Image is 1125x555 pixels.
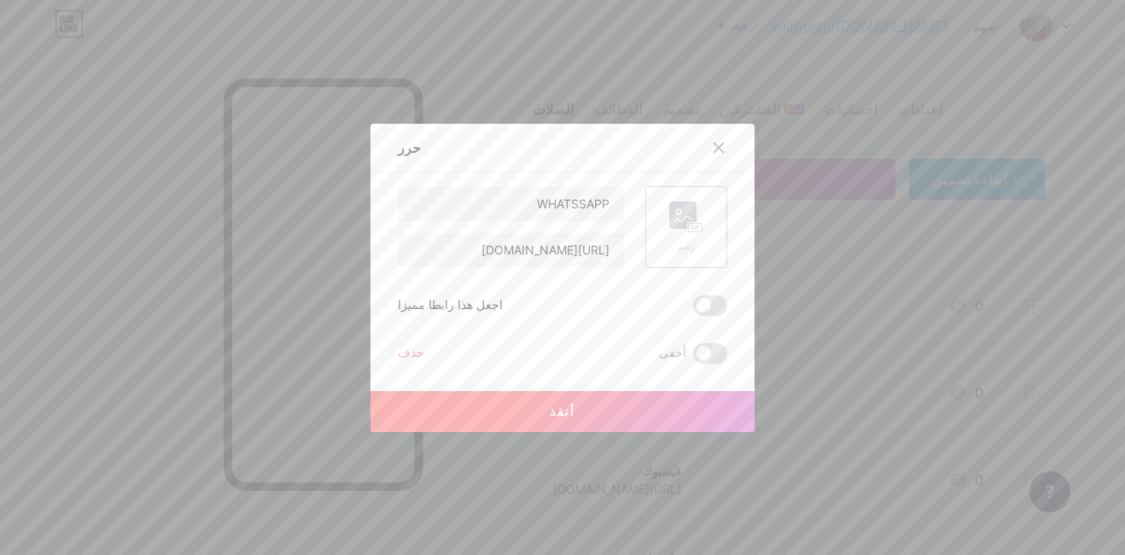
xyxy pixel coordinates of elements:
[398,343,424,364] div: حذف
[370,391,755,432] button: أنقذ
[398,295,503,316] div: اجعل هذا رابطا مميزا
[399,233,624,267] input: الرابط
[399,187,624,221] input: عنوان
[669,240,703,253] div: رسم
[659,343,686,364] span: أخفى
[398,137,421,158] div: حرر
[550,404,575,418] span: أنقذ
